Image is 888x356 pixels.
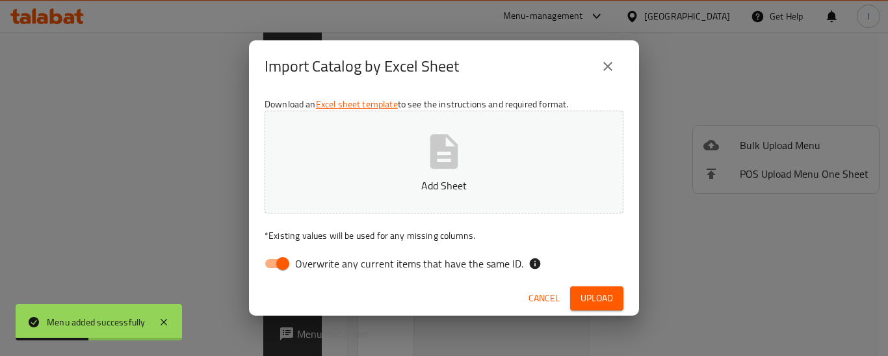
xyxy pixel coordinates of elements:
span: Upload [581,290,613,307]
div: Menu added successfully [47,315,146,329]
h2: Import Catalog by Excel Sheet [265,56,459,77]
button: close [592,51,623,82]
div: Download an to see the instructions and required format. [249,92,639,281]
svg: If the overwrite option isn't selected, then the items that match an existing ID will be ignored ... [529,257,542,270]
p: Add Sheet [285,178,603,193]
a: Excel sheet template [316,96,398,113]
span: Overwrite any current items that have the same ID. [295,256,523,271]
span: Cancel [529,290,560,307]
button: Upload [570,286,623,310]
p: Existing values will be used for any missing columns. [265,229,623,242]
button: Add Sheet [265,111,623,213]
button: Cancel [523,286,565,310]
